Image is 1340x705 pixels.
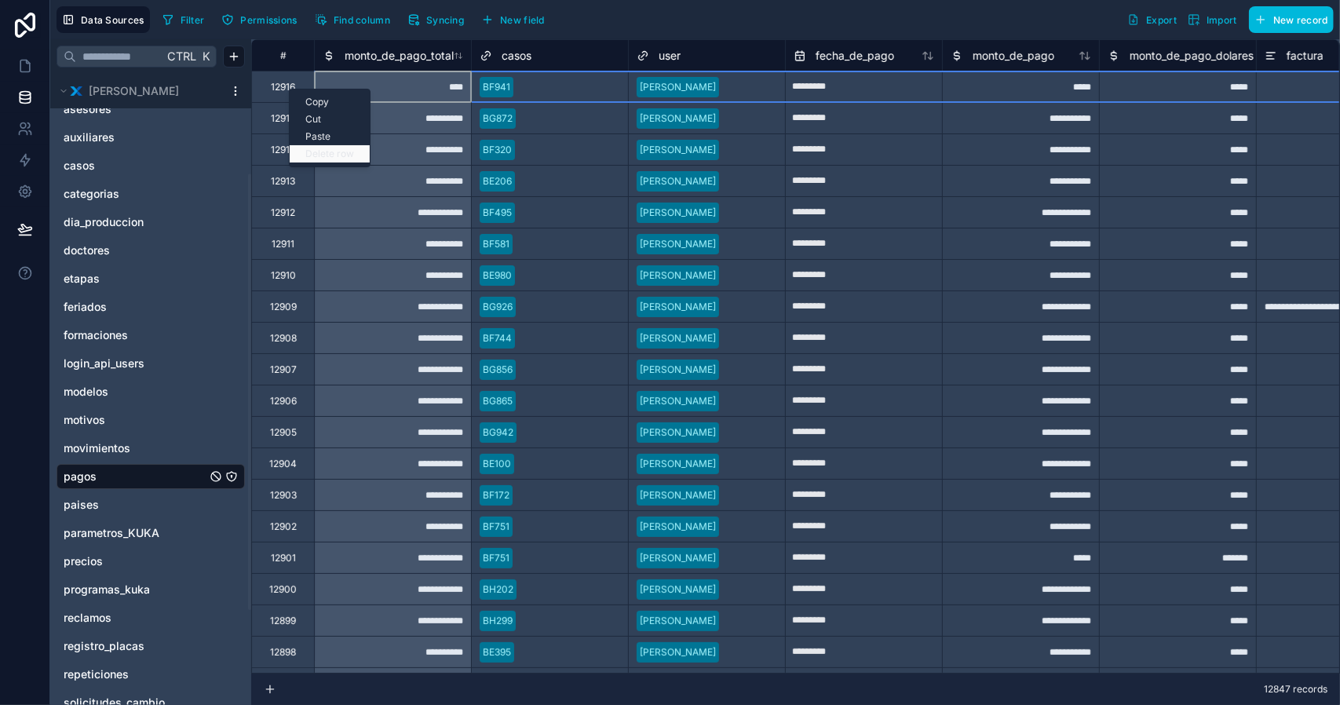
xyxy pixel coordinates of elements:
[973,48,1054,64] span: monto_de_pago
[640,174,716,188] div: [PERSON_NAME]
[272,238,294,250] div: 12911
[271,552,296,564] div: 12901
[200,51,211,62] span: K
[271,175,295,188] div: 12913
[640,426,716,440] div: [PERSON_NAME]
[640,300,716,314] div: [PERSON_NAME]
[64,610,206,626] a: reclamos
[269,458,297,470] div: 12904
[57,97,245,122] div: asesores
[290,111,370,128] div: Cut
[483,394,513,408] div: BG865
[81,14,144,26] span: Data Sources
[659,48,681,64] span: user
[270,395,297,407] div: 12906
[64,356,144,371] span: login_api_users
[483,331,512,345] div: BF744
[270,646,296,659] div: 12898
[640,206,716,220] div: [PERSON_NAME]
[166,46,198,66] span: Ctrl
[483,363,513,377] div: BG856
[483,268,512,283] div: BE980
[64,101,111,117] span: asesores
[57,605,245,630] div: reclamos
[402,8,476,31] a: Syncing
[500,14,545,26] span: New field
[216,8,302,31] button: Permissions
[271,206,295,219] div: 12912
[57,80,223,102] button: Xano logo[PERSON_NAME]
[483,457,511,471] div: BE100
[57,577,245,602] div: programas_kuka
[483,614,513,628] div: BH299
[290,128,370,145] div: Paste
[640,394,716,408] div: [PERSON_NAME]
[270,615,296,627] div: 12899
[64,271,206,287] a: etapas
[57,210,245,235] div: dia_produccion
[64,130,115,145] span: auxiliares
[64,327,206,343] a: formaciones
[64,440,206,456] a: movimientos
[57,492,245,517] div: paises
[64,384,108,400] span: modelos
[64,299,206,315] a: feriados
[483,111,513,126] div: BG872
[64,214,144,230] span: dia_produccion
[1249,6,1334,33] button: New record
[476,8,550,31] button: New field
[483,645,511,659] div: BE395
[64,553,103,569] span: precios
[57,521,245,546] div: parametros_KUKA
[816,48,894,64] span: fecha_de_pago
[640,111,716,126] div: [PERSON_NAME]
[64,638,206,654] a: registro_placas
[57,294,245,320] div: feriados
[290,93,370,111] div: Copy
[270,489,297,502] div: 12903
[1130,48,1254,64] span: monto_de_pago_dolares
[57,351,245,376] div: login_api_users
[64,497,99,513] span: paises
[57,6,150,33] button: Data Sources
[483,583,513,597] div: BH202
[64,243,110,258] span: doctores
[64,356,206,371] a: login_api_users
[483,174,512,188] div: BE206
[271,269,296,282] div: 12910
[64,158,206,174] a: casos
[64,469,206,484] a: pagos
[270,521,297,533] div: 12902
[57,238,245,263] div: doctores
[426,14,464,26] span: Syncing
[1243,6,1334,33] a: New record
[640,551,716,565] div: [PERSON_NAME]
[57,266,245,291] div: etapas
[1207,14,1237,26] span: Import
[640,457,716,471] div: [PERSON_NAME]
[640,80,716,94] div: [PERSON_NAME]
[64,327,128,343] span: formaciones
[483,551,509,565] div: BF751
[483,80,510,94] div: BF941
[64,667,129,682] span: repeticiones
[64,582,206,597] a: programas_kuka
[309,8,396,31] button: Find column
[402,8,469,31] button: Syncing
[64,186,206,202] a: categorias
[64,440,130,456] span: movimientos
[640,331,716,345] div: [PERSON_NAME]
[64,158,95,174] span: casos
[64,271,100,287] span: etapas
[57,323,245,348] div: formaciones
[181,14,205,26] span: Filter
[483,237,509,251] div: BF581
[483,426,513,440] div: BG942
[271,144,296,156] div: 12914
[271,81,295,93] div: 12916
[483,206,512,220] div: BF495
[290,145,370,163] div: Delete row
[57,181,245,206] div: categorias
[64,299,107,315] span: feriados
[57,125,245,150] div: auxiliares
